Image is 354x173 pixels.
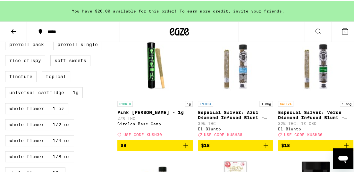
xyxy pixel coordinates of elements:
[284,132,323,136] span: USE CODE KUSH30
[198,120,273,125] p: 39% THC
[340,100,353,106] p: 1.65g
[117,33,193,139] a: Open page for Pink Runtz - 1g from Circles Base Camp
[278,109,353,119] p: Especial Silver: Verde Diamond Infused Blunt - 1.65g
[117,115,193,119] p: 27% THC
[72,8,231,12] span: You have $20.00 available for this order! To earn more credit,
[198,33,273,97] img: El Blunto - Especial Silver: Azul Diamond Infused Blunt - 1.65g
[5,70,37,81] label: Tincture
[117,109,193,114] p: Pink [PERSON_NAME] - 1g
[5,54,45,65] label: Rice Crispy
[5,118,74,129] label: Whole Flower - 1/2 oz
[185,100,193,106] p: 1g
[121,142,126,147] span: $8
[198,126,273,130] div: El Blunto
[198,100,213,106] p: INDICA
[53,38,102,49] label: Preroll Single
[278,100,293,106] p: SATIVA
[333,147,353,168] iframe: Button to launch messaging window
[5,86,83,97] label: Universal Cartridge - 1g
[117,100,133,106] p: HYBRID
[50,54,90,65] label: Soft Sweets
[281,142,290,147] span: $18
[5,134,74,145] label: Whole Flower - 1/4 oz
[278,120,353,125] p: 32% THC: 1% CBD
[198,139,273,150] button: Add to bag
[231,8,287,12] span: invite your friends.
[123,132,162,136] span: USE CODE KUSH30
[204,132,242,136] span: USE CODE KUSH30
[278,33,353,139] a: Open page for Especial Silver: Verde Diamond Infused Blunt - 1.65g from El Blunto
[5,38,48,49] label: Preroll Pack
[259,100,273,106] p: 1.65g
[278,33,353,97] img: El Blunto - Especial Silver: Verde Diamond Infused Blunt - 1.65g
[278,126,353,130] div: El Blunto
[123,33,187,97] img: Circles Base Camp - Pink Runtz - 1g
[5,150,74,161] label: Whole Flower - 1/8 oz
[42,70,70,81] label: Topical
[117,121,193,125] div: Circles Base Camp
[5,102,68,113] label: Whole Flower - 1 oz
[117,139,193,150] button: Add to bag
[198,33,273,139] a: Open page for Especial Silver: Azul Diamond Infused Blunt - 1.65g from El Blunto
[278,139,353,150] button: Add to bag
[198,109,273,119] p: Especial Silver: Azul Diamond Infused Blunt - 1.65g
[201,142,210,147] span: $18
